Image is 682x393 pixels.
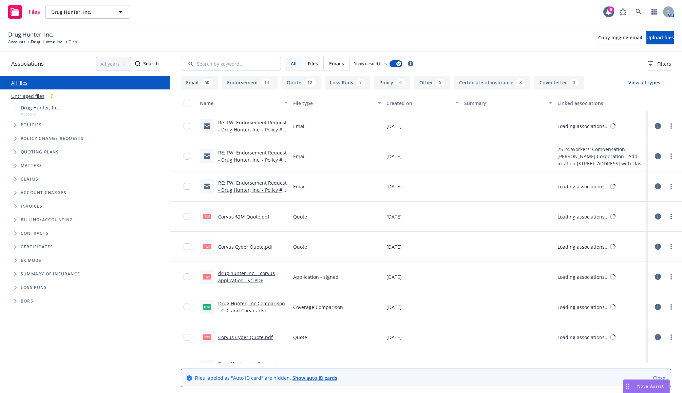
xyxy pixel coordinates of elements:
[534,76,584,89] button: Cover letter
[11,80,27,86] a: All files
[47,92,56,100] div: 7
[386,213,402,220] span: [DATE]
[218,213,269,220] a: Corvus $2M Quote.pdf
[31,39,63,45] a: Drug Hunter, Inc.
[557,273,609,281] div: Loading associations...
[184,153,190,160] input: Toggle Row Selected
[45,5,130,19] button: Drug Hunter, Inc.
[201,79,213,86] div: 50
[135,57,159,70] div: Search
[386,183,402,190] span: [DATE]
[5,2,43,21] a: Files
[218,360,285,374] a: Drug Hunter, Inc Comparison - CFC and Corvus.xlsx
[21,258,41,263] span: Ex Mods
[598,34,642,41] span: Copy logging email
[8,30,53,39] span: Drug Hunter, Inc.
[557,304,609,311] div: Loading associations...
[516,79,525,86] div: 3
[293,100,374,107] div: File type
[293,304,343,311] span: Coverage Comparison
[293,153,306,160] span: Email
[181,76,218,89] button: Email
[557,123,609,130] div: Loading associations...
[557,334,609,341] div: Loading associations...
[667,182,675,190] a: more
[21,299,33,303] span: BORs
[21,272,80,276] span: Summary of insurance
[557,183,609,190] div: Loading associations...
[21,286,47,290] span: Loss Runs
[184,183,190,190] input: Toggle Row Selected
[203,244,211,249] span: pdf
[618,76,671,89] button: View all types
[184,123,190,129] input: Toggle Row Selected
[557,243,609,250] div: Loading associations...
[436,79,445,86] div: 5
[290,95,384,111] button: File type
[218,119,287,140] a: Re: FW: Endorsement Request - Drug Hunter, Inc. - Policy # LWC5066759-12 [EXTERNAL]
[454,76,530,89] button: Certificate of insurance
[21,150,59,154] span: Quoting plans
[647,5,661,19] a: Switch app
[218,149,287,170] a: RE: FW: Endorsement Request - Drug Hunter, Inc. - Policy # LWC5066759-12 [EXTERNAL]
[637,383,664,389] span: Nova Assist
[461,95,555,111] button: Summary
[384,95,461,111] button: Created on
[667,303,675,311] a: more
[386,153,402,160] span: [DATE]
[21,218,73,222] span: Billing/Accounting
[51,8,110,16] span: Drug Hunter, Inc.
[557,213,609,220] div: Loading associations...
[308,60,318,67] span: Files
[646,34,674,41] span: Upload files
[386,334,402,341] span: [DATE]
[292,375,337,381] a: Show auto ID cards
[616,5,630,19] a: Report a Bug
[374,76,410,89] button: Policy
[69,39,77,45] span: Files
[632,5,645,19] a: Search
[11,92,44,100] a: Untriaged files
[200,100,280,107] div: Name
[667,333,675,341] a: more
[203,274,211,279] span: PDF
[464,100,545,107] div: Summary
[181,57,281,70] input: Search by keyword...
[555,95,648,111] button: Linked associations
[304,79,316,86] div: 12
[293,273,339,281] span: Application - signed
[386,100,451,107] div: Created on
[184,100,190,106] input: Select all
[184,213,190,220] input: Toggle Row Selected
[218,300,285,314] a: Drug Hunter, Inc Comparison - CFC and Corvus.xlsx
[608,6,614,13] div: 5
[386,123,402,130] span: [DATE]
[218,244,273,250] a: Corvus Cyber Quote.pdf
[195,374,337,381] span: Files labeled as "Auto ID card" are hidden.
[293,123,306,130] span: Email
[261,79,272,86] div: 14
[21,177,38,181] span: Claims
[386,243,402,250] span: [DATE]
[197,95,290,111] button: Name
[623,379,670,393] button: Nova Assist
[203,214,211,219] span: pdf
[386,304,402,311] span: [DATE]
[386,273,402,281] span: [DATE]
[667,152,675,160] a: more
[667,212,675,221] a: more
[184,273,190,280] input: Toggle Row Selected
[135,57,159,70] button: SearchSearch
[21,123,42,127] span: Policies
[293,183,306,190] span: Email
[293,243,307,250] span: Quote
[414,76,450,89] button: Other
[218,270,275,284] a: drug hunter inc. - corvus application - v1.PDF
[203,334,211,339] span: pdf
[135,61,140,66] svg: Search
[21,104,60,111] span: Drug Hunter, Inc.
[21,137,83,141] span: Policy change requests
[21,111,60,117] span: Account
[648,57,671,70] button: Filters
[293,334,307,341] span: Quote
